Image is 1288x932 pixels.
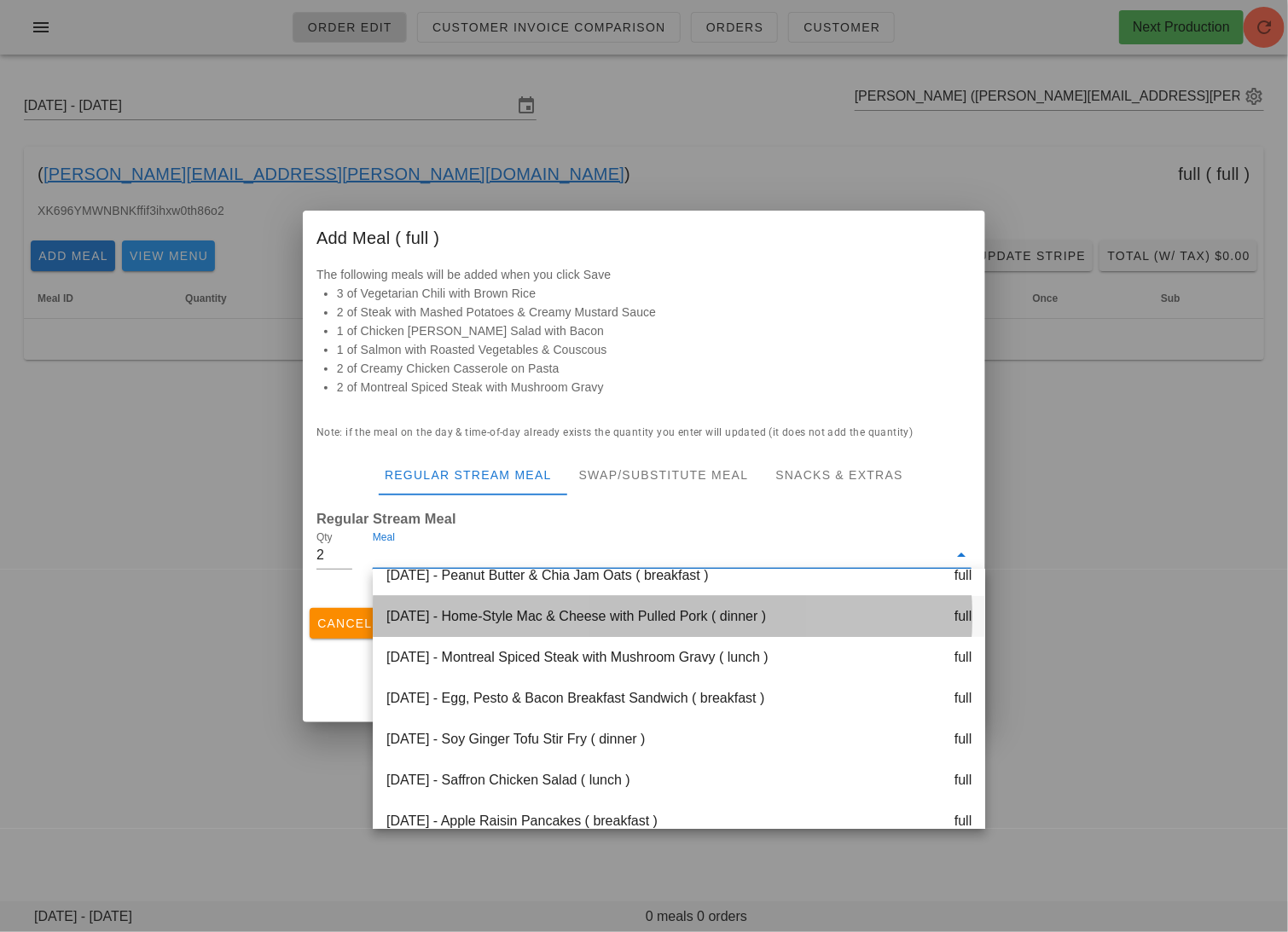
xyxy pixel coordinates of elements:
[373,719,985,760] div: [DATE] - Soy Ginger Tofu Stir Fry ( dinner )
[373,596,985,637] div: [DATE] - Home-Style Mac & Cheese with Pulled Pork ( dinner )
[303,265,985,410] div: The following meals will be added when you click Save
[373,801,985,842] div: [DATE] - Apple Raisin Pancakes ( breakfast )
[566,454,763,495] div: Swap/Substitute Meal
[316,424,972,441] p: Note: if the meal on the day & time-of-day already exists the quantity you enter will updated (it...
[954,770,972,790] span: full
[316,617,373,630] span: Cancel
[371,454,566,495] div: Regular Stream Meal
[954,811,972,831] span: full
[303,211,985,265] div: Add Meal ( full )
[337,340,972,359] li: 1 of Salmon with Roasted Vegetables & Couscous
[954,606,972,627] span: full
[954,729,972,750] span: full
[373,531,395,544] label: Meal
[337,378,972,397] li: 2 of Montreal Spiced Steak with Mushroom Gravy
[337,359,972,378] li: 2 of Creamy Chicken Casserole on Pasta
[373,555,985,596] div: [DATE] - Peanut Butter & Chia Jam Oats ( breakfast )
[316,509,972,528] h3: Regular Stream Meal
[373,678,985,719] div: [DATE] - Egg, Pesto & Bacon Breakfast Sandwich ( breakfast )
[316,531,333,544] label: Qty
[954,565,972,586] span: full
[373,637,985,678] div: [DATE] - Montreal Spiced Steak with Mushroom Gravy ( lunch )
[337,321,972,340] li: 1 of Chicken [PERSON_NAME] Salad with Bacon
[373,760,985,801] div: [DATE] - Saffron Chicken Salad ( lunch )
[337,303,972,321] li: 2 of Steak with Mashed Potatoes & Creamy Mustard Sauce
[954,647,972,668] span: full
[954,688,972,709] span: full
[337,284,972,303] li: 3 of Vegetarian Chili with Brown Rice
[310,608,380,639] button: Cancel
[762,454,916,495] div: Snacks & Extras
